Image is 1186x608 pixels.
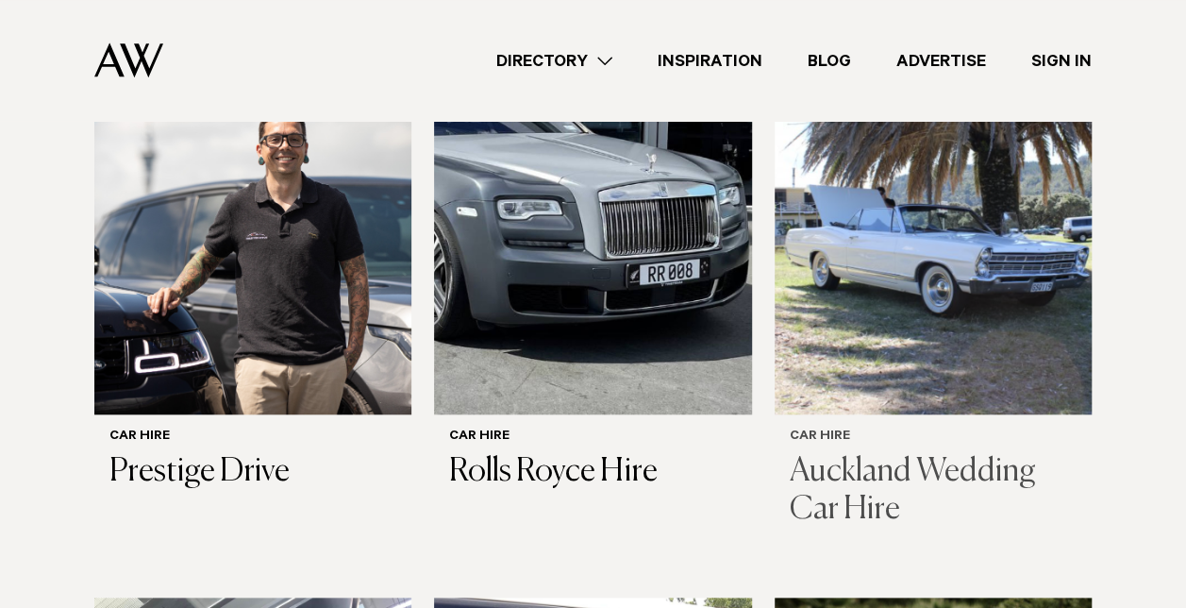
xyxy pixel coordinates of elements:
a: Directory [474,48,635,74]
h3: Prestige Drive [109,453,396,492]
h6: Car Hire [449,430,736,446]
h6: Car Hire [109,430,396,446]
img: Auckland Weddings Logo [94,42,163,77]
a: Inspiration [635,48,785,74]
a: Advertise [874,48,1009,74]
h3: Rolls Royce Hire [449,453,736,492]
h6: Car Hire [790,430,1077,446]
h3: Auckland Wedding Car Hire [790,453,1077,531]
a: Sign In [1009,48,1114,74]
a: Blog [785,48,874,74]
